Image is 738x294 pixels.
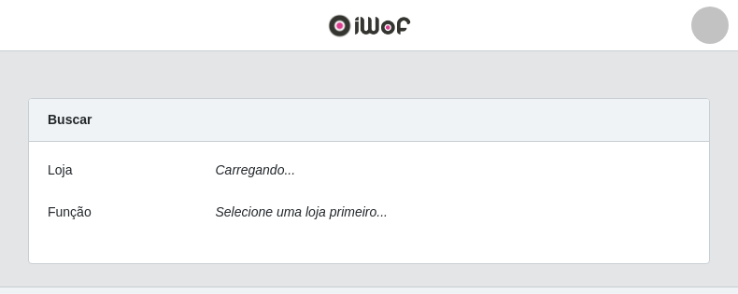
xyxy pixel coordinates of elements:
i: Selecione uma loja primeiro... [216,204,388,219]
strong: Buscar [48,112,92,127]
i: Carregando... [216,162,296,177]
label: Função [48,203,92,222]
label: Loja [48,161,72,180]
img: CoreUI Logo [328,14,411,37]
